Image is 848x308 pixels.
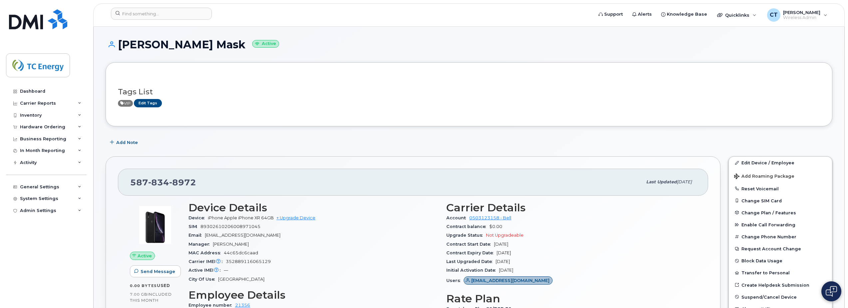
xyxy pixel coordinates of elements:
span: — [224,268,228,273]
a: [EMAIL_ADDRESS][DOMAIN_NAME] [464,278,553,283]
span: 89302610206008971045 [201,224,260,229]
h3: Employee Details [189,289,438,301]
span: Upgrade Status [446,233,486,238]
span: Account [446,215,469,220]
a: 21356 [235,303,250,308]
span: [DATE] [496,259,510,264]
a: Edit Tags [134,99,162,107]
img: image20231002-3703462-1qb80zy.jpeg [135,205,175,245]
span: [DATE] [497,250,511,255]
button: Transfer to Personal [729,267,832,279]
span: 8972 [169,177,196,187]
button: Change Plan / Features [729,207,832,219]
span: City Of Use [189,277,218,282]
small: Active [252,40,279,48]
span: Employee number [189,303,235,308]
span: Enable Call Forwarding [741,222,795,227]
button: Add Note [106,136,144,148]
span: Device [189,215,208,220]
span: Contract Start Date [446,242,494,247]
span: Change Plan / Features [741,210,796,215]
span: Manager [189,242,213,247]
span: [DATE] [677,179,692,184]
span: [GEOGRAPHIC_DATA] [218,277,264,282]
span: 834 [148,177,169,187]
button: Enable Call Forwarding [729,219,832,231]
span: 0.00 Bytes [130,283,157,288]
span: 44c65dc6caad [224,250,258,255]
h3: Tags List [118,88,820,96]
span: Send Message [141,268,175,275]
span: Carrier IMEI [189,259,226,264]
h3: Rate Plan [446,293,696,305]
button: Add Roaming Package [729,169,832,183]
span: included this month [130,292,172,303]
h3: Device Details [189,202,438,214]
span: [DATE] [499,268,513,273]
span: SIM [189,224,201,229]
span: MAC Address [189,250,224,255]
button: Change SIM Card [729,195,832,207]
span: Contract balance [446,224,489,229]
span: Active IMEI [189,268,224,273]
span: 587 [130,177,196,187]
span: [PERSON_NAME] [213,242,249,247]
a: 0503123158 - Bell [469,215,511,220]
span: Initial Activation Date [446,268,499,273]
span: Email [189,233,205,238]
a: + Upgrade Device [276,215,315,220]
button: Request Account Change [729,243,832,255]
span: Users [446,278,464,283]
span: Active [118,100,133,107]
span: Not Upgradeable [486,233,524,238]
img: Open chat [826,286,837,297]
a: Edit Device / Employee [729,157,832,169]
button: Change Phone Number [729,231,832,243]
span: Suspend/Cancel Device [741,294,797,299]
span: iPhone Apple iPhone XR 64GB [208,215,274,220]
span: Contract Expiry Date [446,250,497,255]
span: Active [138,253,152,259]
span: used [157,283,170,288]
a: Create Helpdesk Submission [729,279,832,291]
span: Last Upgraded Date [446,259,496,264]
button: Send Message [130,265,181,277]
h3: Carrier Details [446,202,696,214]
span: Add Roaming Package [734,174,794,180]
span: $0.00 [489,224,502,229]
button: Suspend/Cancel Device [729,291,832,303]
span: Add Note [116,139,138,146]
span: 352889116065129 [226,259,271,264]
h1: [PERSON_NAME] Mask [106,39,832,50]
button: Reset Voicemail [729,183,832,195]
button: Block Data Usage [729,255,832,267]
span: [EMAIL_ADDRESS][DOMAIN_NAME] [471,277,550,284]
span: Last updated [646,179,677,184]
span: [EMAIL_ADDRESS][DOMAIN_NAME] [205,233,280,238]
span: 7.00 GB [130,292,148,297]
span: [DATE] [494,242,508,247]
